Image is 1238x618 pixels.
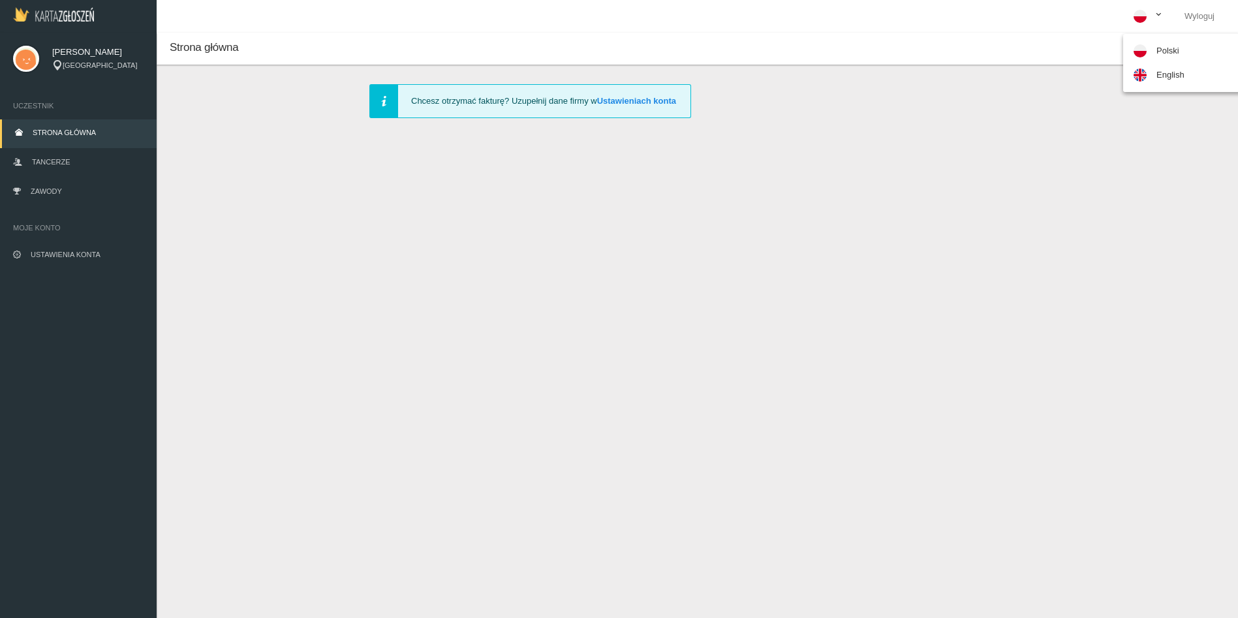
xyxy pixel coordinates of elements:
[13,46,39,72] img: svg
[13,99,144,112] span: Uczestnik
[52,60,144,71] div: [GEOGRAPHIC_DATA]
[597,96,676,106] a: Ustawieniach konta
[13,7,94,22] img: Logo
[13,221,144,234] span: Moje konto
[33,129,96,136] span: Strona główna
[32,158,70,166] span: Tancerze
[31,251,101,258] span: Ustawienia konta
[31,187,62,195] span: Zawody
[1156,69,1184,82] span: English
[369,84,691,118] div: Chcesz otrzymać fakturę? Uzupełnij dane firmy w
[1156,44,1179,57] span: Polski
[52,46,144,59] span: [PERSON_NAME]
[170,41,238,54] span: Strona główna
